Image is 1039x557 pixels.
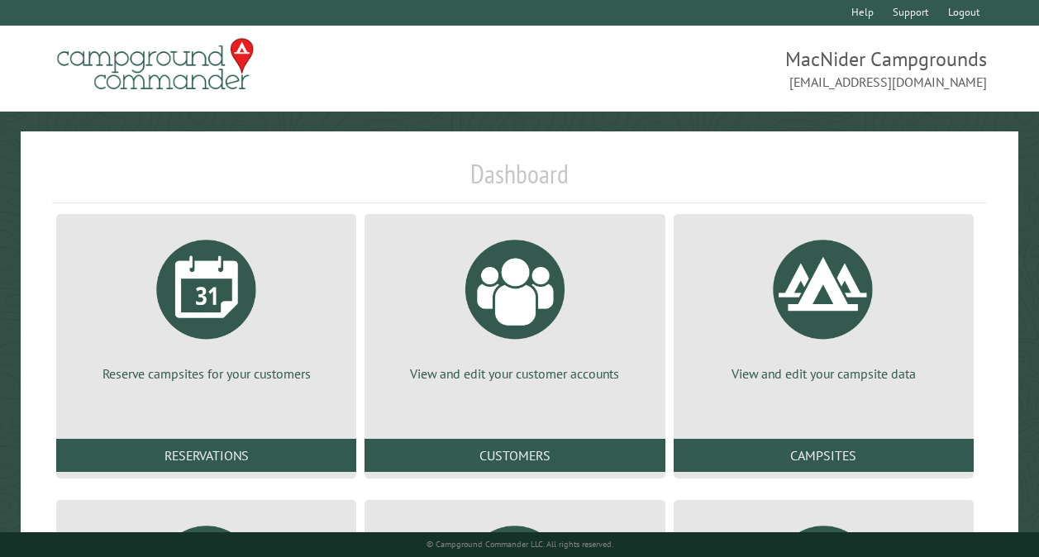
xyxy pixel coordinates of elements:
[384,227,645,383] a: View and edit your customer accounts
[693,364,954,383] p: View and edit your campsite data
[52,32,259,97] img: Campground Commander
[56,439,356,472] a: Reservations
[384,364,645,383] p: View and edit your customer accounts
[674,439,974,472] a: Campsites
[427,539,613,550] small: © Campground Commander LLC. All rights reserved.
[365,439,665,472] a: Customers
[52,158,987,203] h1: Dashboard
[76,364,336,383] p: Reserve campsites for your customers
[76,227,336,383] a: Reserve campsites for your customers
[520,45,988,92] span: MacNider Campgrounds [EMAIL_ADDRESS][DOMAIN_NAME]
[693,227,954,383] a: View and edit your campsite data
